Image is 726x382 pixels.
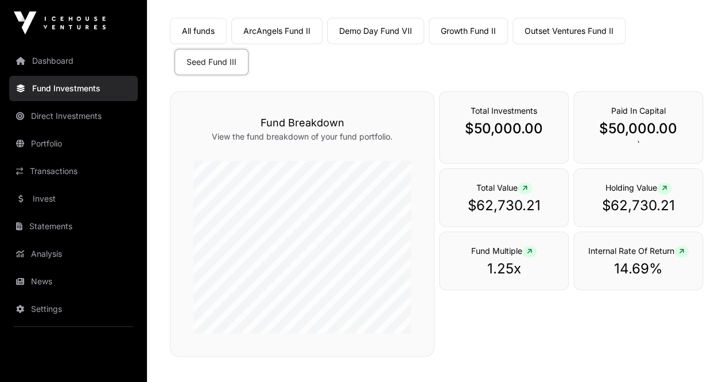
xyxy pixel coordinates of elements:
[471,106,537,115] span: Total Investments
[9,76,138,101] a: Fund Investments
[429,18,508,44] a: Growth Fund II
[327,18,424,44] a: Demo Day Fund VII
[451,119,557,138] p: $50,000.00
[585,196,691,215] p: $62,730.21
[193,115,411,131] h3: Fund Breakdown
[231,18,323,44] a: ArcAngels Fund II
[9,214,138,239] a: Statements
[9,159,138,184] a: Transactions
[170,18,227,44] a: All funds
[476,183,532,192] span: Total Value
[9,296,138,322] a: Settings
[471,246,537,256] span: Fund Multiple
[605,183,671,192] span: Holding Value
[669,327,726,382] iframe: Chat Widget
[585,119,691,138] p: $50,000.00
[585,260,691,278] p: 14.69%
[9,241,138,267] a: Analysis
[14,11,106,34] img: Icehouse Ventures Logo
[9,131,138,156] a: Portfolio
[451,196,557,215] p: $62,730.21
[9,103,138,129] a: Direct Investments
[451,260,557,278] p: 1.25x
[513,18,626,44] a: Outset Ventures Fund II
[9,269,138,294] a: News
[174,49,249,75] a: Seed Fund III
[9,186,138,211] a: Invest
[573,91,703,164] div: `
[588,246,689,256] span: Internal Rate Of Return
[9,48,138,74] a: Dashboard
[611,106,666,115] span: Paid In Capital
[193,131,411,142] p: View the fund breakdown of your fund portfolio.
